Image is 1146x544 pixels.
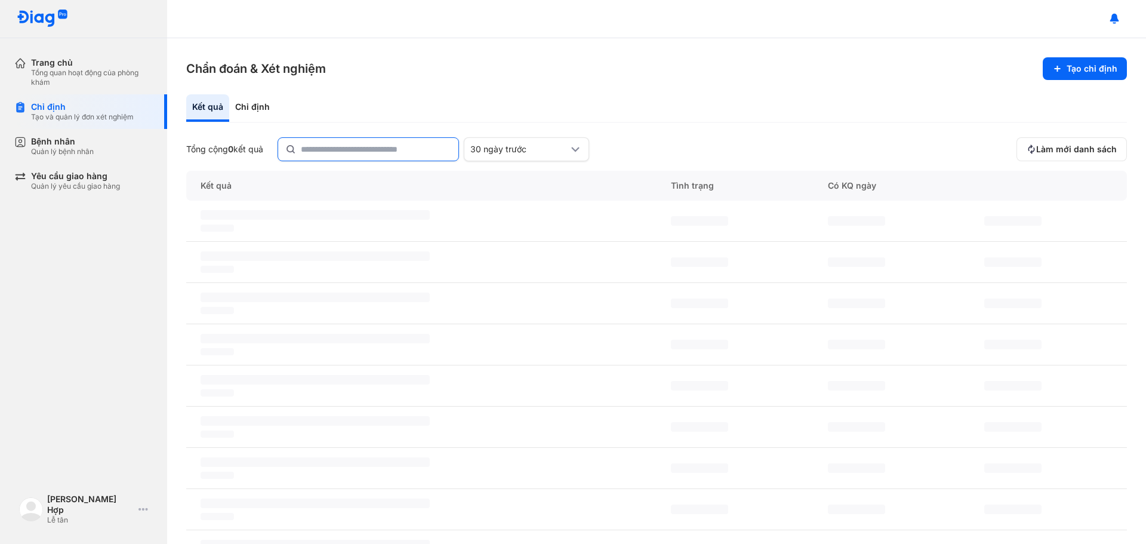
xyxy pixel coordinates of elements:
span: ‌ [201,348,234,355]
div: Kết quả [186,171,657,201]
span: 0 [228,144,233,154]
span: ‌ [984,257,1042,267]
span: ‌ [828,381,885,391]
div: Yêu cầu giao hàng [31,171,120,182]
div: Quản lý bệnh nhân [31,147,94,156]
span: ‌ [201,389,234,397]
span: ‌ [201,293,430,302]
span: Làm mới danh sách [1036,144,1117,155]
span: ‌ [828,505,885,514]
span: ‌ [984,463,1042,473]
h3: Chẩn đoán & Xét nghiệm [186,60,326,77]
span: ‌ [201,499,430,508]
span: ‌ [671,422,728,432]
span: ‌ [984,299,1042,308]
div: Lễ tân [47,515,134,525]
div: Tạo và quản lý đơn xét nghiệm [31,112,134,122]
span: ‌ [828,299,885,308]
span: ‌ [984,505,1042,514]
span: ‌ [201,375,430,385]
span: ‌ [671,505,728,514]
span: ‌ [201,307,234,314]
div: Bệnh nhân [31,136,94,147]
span: ‌ [984,381,1042,391]
span: ‌ [201,416,430,426]
span: ‌ [201,266,234,273]
div: Có KQ ngày [814,171,971,201]
span: ‌ [201,225,234,232]
span: ‌ [828,216,885,226]
span: ‌ [828,257,885,267]
div: Chỉ định [229,94,276,122]
span: ‌ [201,210,430,220]
span: ‌ [201,472,234,479]
span: ‌ [671,299,728,308]
div: Chỉ định [31,102,134,112]
span: ‌ [828,463,885,473]
button: Làm mới danh sách [1016,137,1127,161]
div: Tổng cộng kết quả [186,144,263,155]
div: [PERSON_NAME] Hợp [47,494,134,515]
span: ‌ [671,340,728,349]
span: ‌ [671,463,728,473]
span: ‌ [201,334,430,343]
span: ‌ [984,422,1042,432]
span: ‌ [984,216,1042,226]
span: ‌ [671,216,728,226]
div: 30 ngày trước [470,144,568,155]
img: logo [17,10,68,28]
span: ‌ [671,257,728,267]
span: ‌ [201,431,234,438]
span: ‌ [201,457,430,467]
button: Tạo chỉ định [1043,57,1127,80]
div: Kết quả [186,94,229,122]
div: Tổng quan hoạt động của phòng khám [31,68,153,87]
img: logo [19,497,43,521]
div: Quản lý yêu cầu giao hàng [31,182,120,191]
div: Tình trạng [657,171,814,201]
span: ‌ [671,381,728,391]
span: ‌ [201,251,430,261]
span: ‌ [201,513,234,520]
span: ‌ [828,422,885,432]
div: Trang chủ [31,57,153,68]
span: ‌ [984,340,1042,349]
span: ‌ [828,340,885,349]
